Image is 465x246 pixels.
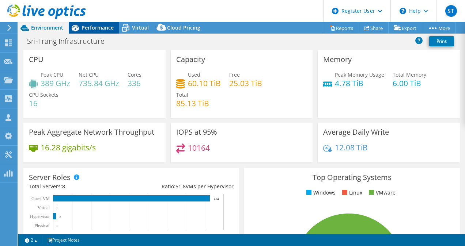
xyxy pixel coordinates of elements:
span: Environment [31,24,63,31]
li: Windows [305,189,336,197]
text: Physical [34,223,49,228]
span: Total [176,91,188,98]
h3: CPU [29,55,44,64]
h3: IOPS at 95% [176,128,217,136]
span: Peak Memory Usage [335,71,384,78]
span: Cores [128,71,141,78]
h1: Sri-Trang Infrastructure [24,37,116,45]
span: Virtual [132,24,149,31]
span: Performance [82,24,114,31]
li: Linux [340,189,362,197]
h4: 389 GHz [41,79,70,87]
h4: 60.10 TiB [188,79,221,87]
span: 51.8 [175,183,186,190]
li: VMware [367,189,396,197]
h4: 16.28 gigabits/s [41,143,96,151]
text: Virtual [38,205,50,210]
a: More [422,22,456,34]
h4: 4.78 TiB [335,79,384,87]
a: Project Notes [42,235,85,245]
h4: 6.00 TiB [393,79,426,87]
div: Ratio: VMs per Hypervisor [131,182,234,191]
h3: Memory [323,55,352,64]
h4: 16 [29,99,58,107]
a: Export [388,22,422,34]
h4: 85.13 TiB [176,99,209,107]
h4: 10164 [188,144,210,152]
a: Print [429,36,454,46]
span: Used [188,71,200,78]
span: Free [229,71,240,78]
span: Cloud Pricing [167,24,200,31]
h3: Average Daily Write [323,128,389,136]
h3: Capacity [176,55,205,64]
text: Hypervisor [30,214,50,219]
span: ST [445,5,457,17]
span: Net CPU [79,71,99,78]
h4: 12.08 TiB [335,143,368,151]
text: 0 [57,224,58,228]
h4: 735.84 GHz [79,79,119,87]
text: 414 [214,197,219,201]
span: Total Memory [393,71,426,78]
span: 8 [62,183,65,190]
a: Reports [324,22,359,34]
a: Share [359,22,389,34]
text: Guest VM [31,196,50,201]
h3: Top Operating Systems [250,173,454,181]
span: Peak CPU [41,71,63,78]
div: Total Servers: [29,182,131,191]
h4: 25.03 TiB [229,79,262,87]
h4: 336 [128,79,141,87]
h3: Server Roles [29,173,71,181]
a: 2 [20,235,42,245]
text: 8 [60,215,61,219]
svg: \n [400,8,406,14]
text: 0 [57,206,58,210]
h3: Peak Aggregate Network Throughput [29,128,154,136]
span: CPU Sockets [29,91,58,98]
